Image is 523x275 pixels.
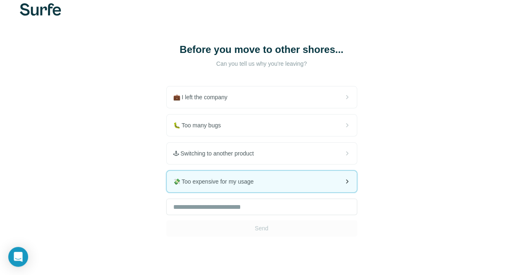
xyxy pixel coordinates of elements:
[179,43,344,56] h1: Before you move to other shores...
[173,93,234,101] span: 💼 I left the company
[8,247,28,267] div: Open Intercom Messenger
[20,3,61,16] img: Surfe's logo
[173,121,228,129] span: 🐛 Too many bugs
[173,177,260,186] span: 💸 Too expensive for my usage
[173,149,260,158] span: 🕹 Switching to another product
[179,60,344,68] p: Can you tell us why you're leaving?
